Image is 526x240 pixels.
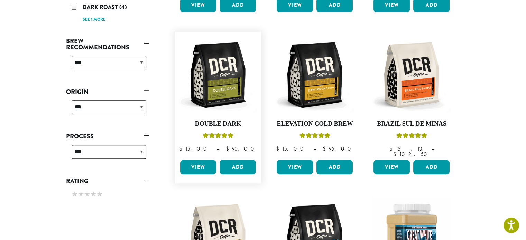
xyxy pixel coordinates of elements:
span: $ [389,145,395,152]
span: – [313,145,316,152]
a: Origin [66,86,149,98]
span: $ [276,145,282,152]
a: View [180,160,216,174]
button: Add [316,160,353,174]
span: $ [393,151,399,158]
a: Elevation Cold BrewRated 5.00 out of 5 [275,35,354,157]
div: Process [66,142,149,167]
bdi: 95.00 [225,145,257,152]
span: ★ [78,189,84,199]
span: ★ [90,189,96,199]
img: DCR-12oz-Brazil-Sul-De-Minas-Stock-scaled.png [372,35,451,115]
span: $ [322,145,328,152]
bdi: 15.00 [276,145,306,152]
button: Add [220,160,256,174]
span: – [431,145,434,152]
img: DCR-12oz-Elevation-Cold-Brew-Stock-scaled.png [275,35,354,115]
div: Rated 5.00 out of 5 [396,132,427,142]
img: DCR-12oz-Double-Dark-Stock-scaled.png [178,35,258,115]
div: Rating [66,187,149,203]
span: ★ [84,189,90,199]
bdi: 16.13 [389,145,425,152]
span: $ [225,145,231,152]
bdi: 15.00 [179,145,210,152]
a: Double DarkRated 4.50 out of 5 [178,35,258,157]
div: Rated 4.50 out of 5 [202,132,233,142]
a: View [373,160,410,174]
div: Origin [66,98,149,122]
h4: Brazil Sul De Minas [372,120,451,128]
a: Brazil Sul De MinasRated 5.00 out of 5 [372,35,451,157]
span: – [216,145,219,152]
h4: Double Dark [178,120,258,128]
div: Brew Recommendations [66,53,149,78]
bdi: 95.00 [322,145,354,152]
span: ★ [72,189,78,199]
a: See 1 more [83,16,105,23]
bdi: 102.50 [393,151,430,158]
button: Add [413,160,450,174]
span: $ [179,145,185,152]
a: Brew Recommendations [66,35,149,53]
span: Dark Roast [83,3,119,11]
span: ★ [96,189,103,199]
span: (4) [119,3,127,11]
a: View [277,160,313,174]
a: Rating [66,175,149,187]
h4: Elevation Cold Brew [275,120,354,128]
a: Process [66,131,149,142]
div: Rated 5.00 out of 5 [299,132,330,142]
